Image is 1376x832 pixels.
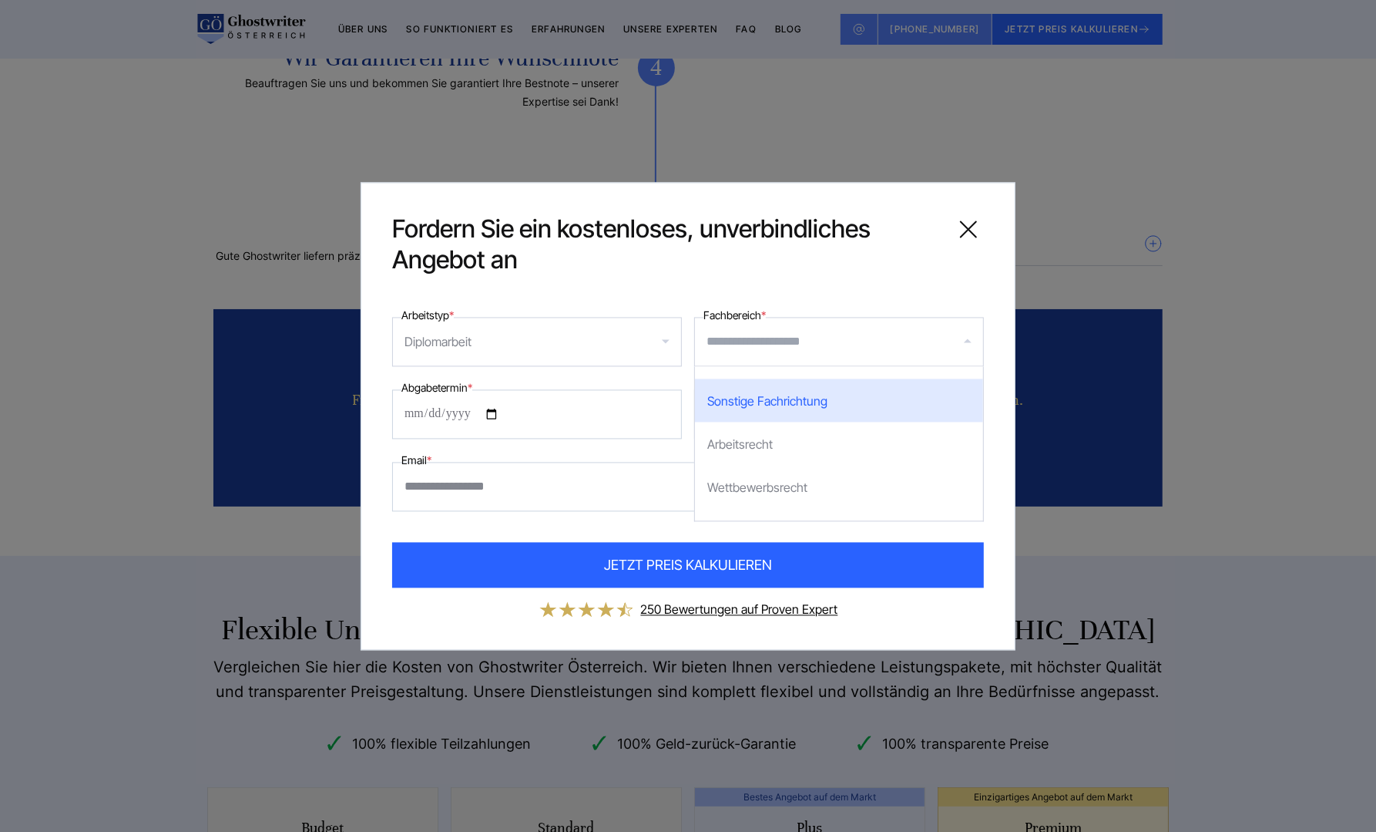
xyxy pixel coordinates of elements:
[703,306,766,325] label: Fachbereich
[695,465,983,508] div: Wettbewerbsrecht
[641,601,838,617] a: 250 Bewertungen auf Proven Expert
[401,306,454,325] label: Arbeitstyp
[695,422,983,465] div: Arbeitsrecht
[604,554,772,575] span: JETZT PREIS KALKULIEREN
[695,508,983,551] div: Wirtschaftsrecht
[401,451,431,470] label: Email
[392,214,941,275] span: Fordern Sie ein kostenloses, unverbindliches Angebot an
[392,542,984,588] button: JETZT PREIS KALKULIEREN
[401,379,472,397] label: Abgabetermin
[404,329,472,354] div: Diplomarbeit
[695,379,983,422] div: Sonstige Fachrichtung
